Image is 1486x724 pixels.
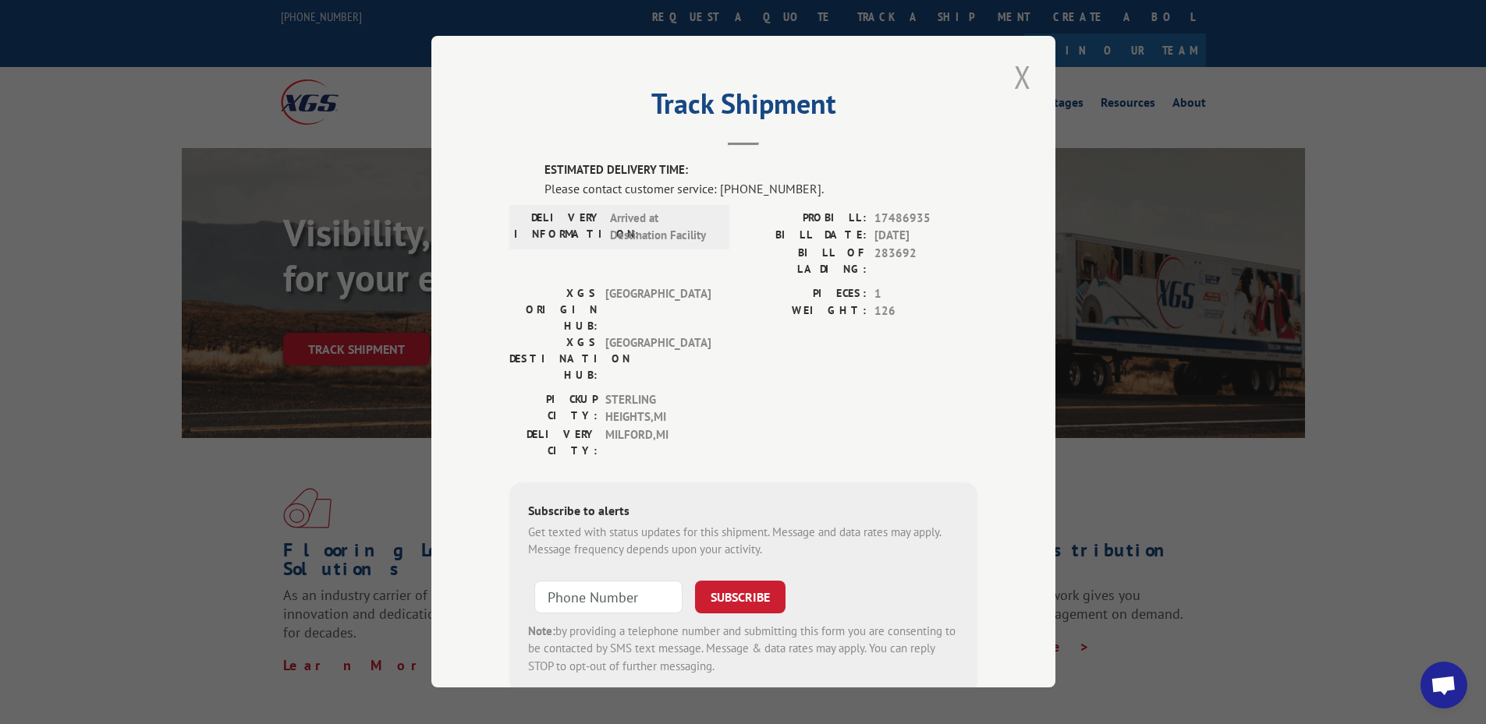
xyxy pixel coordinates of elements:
span: [GEOGRAPHIC_DATA] [605,285,711,334]
span: 17486935 [874,210,977,228]
label: PIECES: [743,285,867,303]
span: STERLING HEIGHTS , MI [605,391,711,426]
label: ESTIMATED DELIVERY TIME: [544,162,977,180]
h2: Track Shipment [509,93,977,122]
label: BILL DATE: [743,228,867,245]
label: PICKUP CITY: [509,391,598,426]
span: 126 [874,303,977,321]
div: Subscribe to alerts [528,501,959,524]
span: MILFORD , MI [605,426,711,459]
span: 283692 [874,245,977,277]
input: Phone Number [534,581,683,613]
span: 1 [874,285,977,303]
label: WEIGHT: [743,303,867,321]
strong: Note: [528,623,555,638]
button: Close modal [1009,55,1036,98]
div: Get texted with status updates for this shipment. Message and data rates may apply. Message frequ... [528,524,959,559]
label: XGS ORIGIN HUB: [509,285,598,334]
a: Open chat [1420,662,1467,708]
label: DELIVERY INFORMATION: [514,210,602,245]
label: PROBILL: [743,210,867,228]
span: Arrived at Destination Facility [610,210,715,245]
label: BILL OF LADING: [743,245,867,277]
label: DELIVERY CITY: [509,426,598,459]
span: [DATE] [874,228,977,245]
span: [GEOGRAPHIC_DATA] [605,334,711,383]
label: XGS DESTINATION HUB: [509,334,598,383]
div: Please contact customer service: [PHONE_NUMBER]. [544,179,977,198]
button: SUBSCRIBE [695,581,786,613]
div: by providing a telephone number and submitting this form you are consenting to be contacted by SM... [528,623,959,676]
